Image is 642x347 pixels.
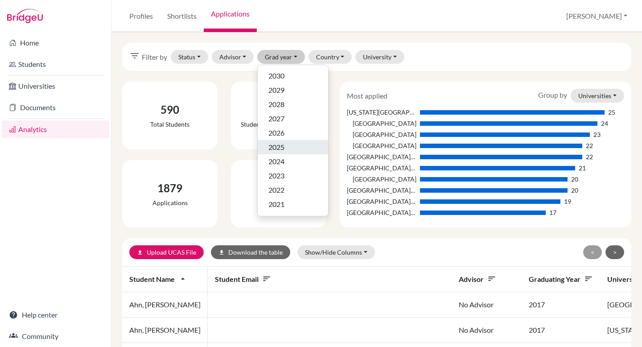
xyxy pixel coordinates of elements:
[522,292,600,318] td: 2017
[218,249,225,256] i: download
[347,197,416,206] div: [GEOGRAPHIC_DATA][US_STATE]
[584,274,593,283] i: sort
[593,130,601,139] div: 23
[258,112,328,126] button: 2027
[571,89,624,103] button: Universities
[258,69,328,83] button: 2030
[129,50,140,61] i: filter_list
[347,152,416,161] div: [GEOGRAPHIC_DATA][US_STATE]
[452,292,522,318] td: No Advisor
[152,180,188,196] div: 1879
[258,169,328,183] button: 2023
[178,274,187,283] i: arrow_drop_up
[586,152,593,161] div: 22
[2,120,109,138] a: Analytics
[2,77,109,95] a: Universities
[347,107,416,117] div: [US_STATE][GEOGRAPHIC_DATA]
[241,102,317,118] div: 259
[212,50,254,64] button: Advisor
[171,50,208,64] button: Status
[122,318,208,343] td: Ahn, [PERSON_NAME]
[347,141,416,150] div: [GEOGRAPHIC_DATA]
[452,318,522,343] td: No Advisor
[347,130,416,139] div: [GEOGRAPHIC_DATA]
[2,306,109,324] a: Help center
[258,197,328,211] button: 2021
[268,85,284,95] span: 2029
[211,245,290,259] button: downloadDownload the table
[297,245,375,259] button: Show/Hide Columns
[150,102,189,118] div: 590
[258,211,328,226] button: 2020
[522,318,600,343] td: 2017
[347,186,416,195] div: [GEOGRAPHIC_DATA] ([GEOGRAPHIC_DATA])
[150,120,189,129] div: Total students
[258,83,328,97] button: 2029
[608,107,615,117] div: 25
[571,186,578,195] div: 20
[258,126,328,140] button: 2026
[268,128,284,138] span: 2026
[137,249,143,256] i: upload
[257,50,305,64] button: Grad year
[142,52,167,62] span: Filter by
[129,275,187,283] span: Student name
[152,198,188,207] div: Applications
[487,274,496,283] i: sort
[215,275,271,283] span: Student email
[258,140,328,154] button: 2025
[129,245,204,259] a: uploadUpload UCAS File
[258,154,328,169] button: 2024
[258,183,328,197] button: 2022
[586,141,593,150] div: 22
[605,245,624,259] button: >
[347,163,416,173] div: [GEOGRAPHIC_DATA][US_STATE], [GEOGRAPHIC_DATA]
[601,119,608,128] div: 24
[531,89,631,103] div: Group by
[2,327,109,345] a: Community
[2,99,109,116] a: Documents
[562,8,631,25] button: [PERSON_NAME]
[268,99,284,110] span: 2028
[347,119,416,128] div: [GEOGRAPHIC_DATA]
[2,55,109,73] a: Students
[262,274,271,283] i: sort
[2,34,109,52] a: Home
[347,174,416,184] div: [GEOGRAPHIC_DATA]
[564,197,571,206] div: 19
[268,70,284,81] span: 2030
[268,213,284,224] span: 2020
[7,9,43,23] img: Bridge-U
[549,208,556,217] div: 17
[309,50,352,64] button: Country
[257,65,329,216] div: Grad year
[459,275,496,283] span: Advisor
[268,170,284,181] span: 2023
[268,142,284,153] span: 2025
[579,163,586,173] div: 21
[268,156,284,167] span: 2024
[347,208,416,217] div: [GEOGRAPHIC_DATA][US_STATE], [GEOGRAPHIC_DATA][PERSON_NAME]
[529,275,593,283] span: Graduating year
[340,91,394,101] div: Most applied
[268,113,284,124] span: 2027
[268,185,284,195] span: 2022
[241,120,317,129] div: Students with applications
[258,97,328,112] button: 2028
[355,50,404,64] button: University
[571,174,578,184] div: 20
[122,292,208,318] td: Ahn, [PERSON_NAME]
[268,199,284,210] span: 2021
[583,245,602,259] button: <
